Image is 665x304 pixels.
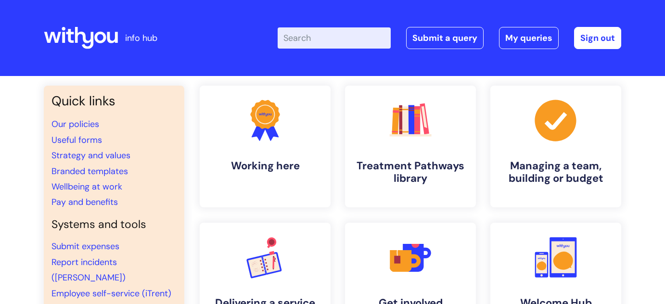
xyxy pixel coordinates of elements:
h4: Treatment Pathways library [353,160,468,185]
h4: Managing a team, building or budget [498,160,614,185]
a: Useful forms [51,134,102,146]
a: Submit expenses [51,241,119,252]
a: Managing a team, building or budget [490,86,621,207]
a: Wellbeing at work [51,181,122,192]
input: Search [278,27,391,49]
a: Pay and benefits [51,196,118,208]
a: Submit a query [406,27,484,49]
h3: Quick links [51,93,177,109]
h4: Systems and tools [51,218,177,231]
div: | - [278,27,621,49]
a: Branded templates [51,165,128,177]
a: Our policies [51,118,99,130]
a: Working here [200,86,331,207]
a: Employee self-service (iTrent) [51,288,171,299]
a: Strategy and values [51,150,130,161]
a: My queries [499,27,559,49]
a: Report incidents ([PERSON_NAME]) [51,256,126,283]
h4: Working here [207,160,323,172]
a: Treatment Pathways library [345,86,476,207]
a: Sign out [574,27,621,49]
p: info hub [125,30,157,46]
